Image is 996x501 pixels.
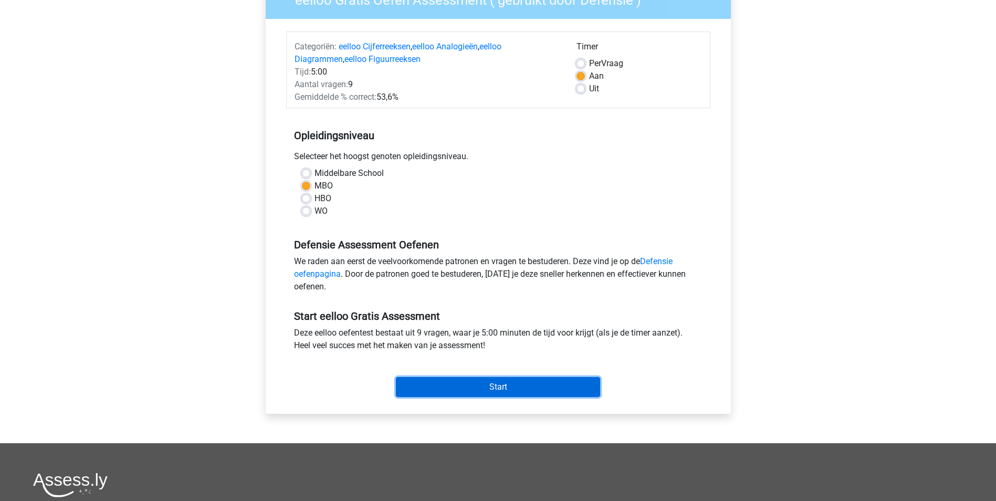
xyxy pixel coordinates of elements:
div: 5:00 [287,66,569,78]
div: Selecteer het hoogst genoten opleidingsniveau. [286,150,710,167]
div: We raden aan eerst de veelvoorkomende patronen en vragen te bestuderen. Deze vind je op de . Door... [286,255,710,297]
span: Per [589,58,601,68]
label: Vraag [589,57,623,70]
div: , , , [287,40,569,66]
div: 53,6% [287,91,569,103]
div: Deze eelloo oefentest bestaat uit 9 vragen, waar je 5:00 minuten de tijd voor krijgt (als je de t... [286,327,710,356]
label: HBO [314,192,331,205]
a: eelloo Cijferreeksen [339,41,411,51]
h5: Opleidingsniveau [294,125,703,146]
span: Tijd: [295,67,311,77]
span: Aantal vragen: [295,79,348,89]
div: Timer [576,40,702,57]
label: Middelbare School [314,167,384,180]
img: Assessly logo [33,473,108,497]
input: Start [396,377,600,397]
span: Categoriën: [295,41,337,51]
label: WO [314,205,328,217]
h5: Defensie Assessment Oefenen [294,238,703,251]
a: eelloo Figuurreeksen [344,54,421,64]
label: Aan [589,70,604,82]
label: Uit [589,82,599,95]
span: Gemiddelde % correct: [295,92,376,102]
h5: Start eelloo Gratis Assessment [294,310,703,322]
div: 9 [287,78,569,91]
label: MBO [314,180,333,192]
a: eelloo Analogieën [412,41,478,51]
